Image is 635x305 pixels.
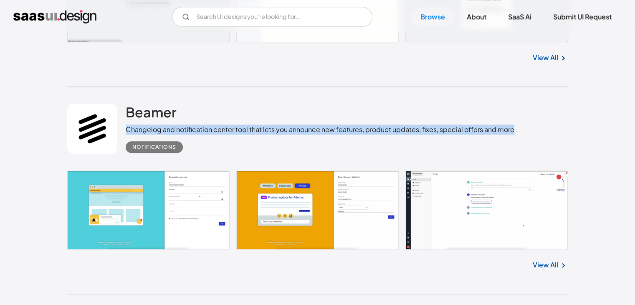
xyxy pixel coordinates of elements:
[172,7,372,27] input: Search UI designs you're looking for...
[126,125,514,135] div: Changelog and notification center tool that lets you announce new features, product updates, fixe...
[410,8,455,26] a: Browse
[126,104,177,125] a: Beamer
[498,8,541,26] a: SaaS Ai
[132,142,176,152] div: Notifications
[533,260,558,270] a: View All
[533,53,558,63] a: View All
[543,8,622,26] a: Submit UI Request
[13,10,96,23] a: home
[126,104,177,120] h2: Beamer
[457,8,496,26] a: About
[172,7,372,27] form: Email Form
